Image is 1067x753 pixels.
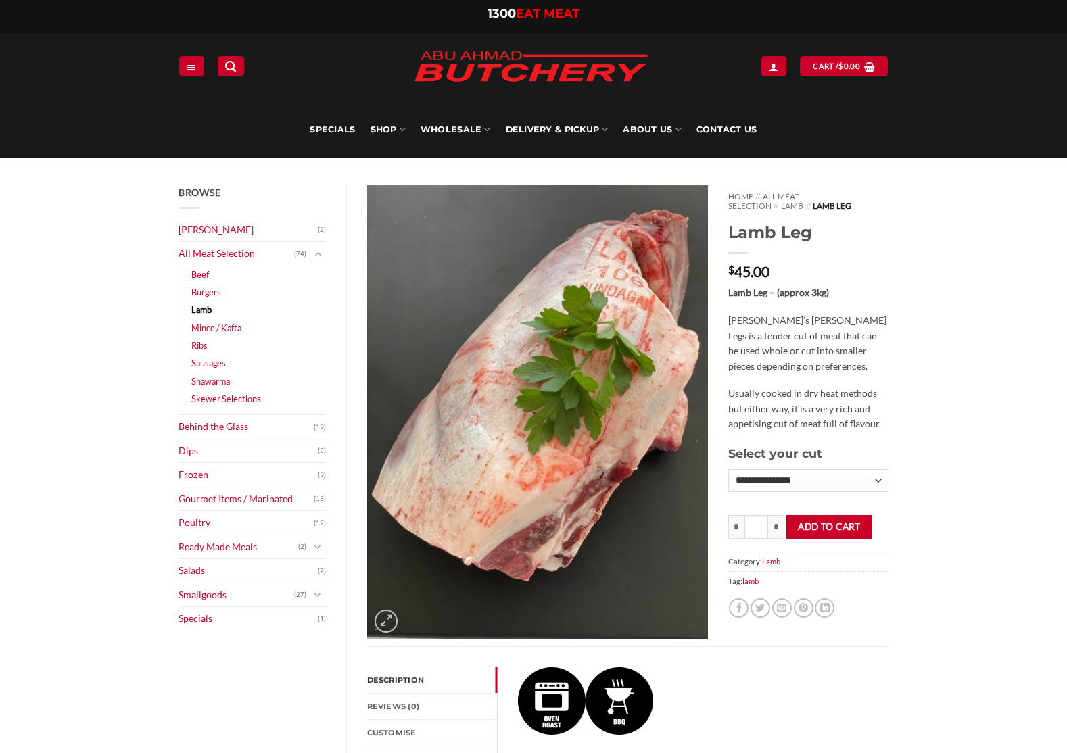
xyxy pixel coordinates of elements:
[375,610,398,633] a: Zoom
[318,465,326,485] span: (9)
[728,287,829,298] strong: Lamb Leg – (approx 3kg)
[728,313,888,374] p: [PERSON_NAME]’s [PERSON_NAME] Legs is a tender cut of meat that can be used whole or cut into sma...
[762,557,780,566] a: Lamb
[310,539,326,554] button: Toggle
[761,56,786,76] a: Login
[806,201,811,211] span: //
[728,263,769,280] bdi: 45.00
[179,242,294,266] a: All Meat Selection
[371,101,406,158] a: SHOP
[744,515,768,539] input: Product quantity
[586,667,653,735] img: Lamb Leg
[294,244,306,264] span: (74)
[179,415,314,439] a: Behind the Glass
[310,247,326,262] button: Toggle
[314,417,326,437] span: (19)
[179,463,318,487] a: Frozen
[191,266,209,283] a: Beef
[191,301,212,318] a: Lamb
[488,6,579,21] a: 1300EAT MEAT
[310,101,355,158] a: Specials
[402,42,659,93] img: Abu Ahmad Butchery
[838,60,843,72] span: $
[191,319,241,337] a: Mince / Kafta
[191,372,230,390] a: Shawarma
[728,222,888,243] h1: Lamb Leg
[179,439,318,463] a: Dips
[191,283,221,301] a: Burgers
[367,720,498,746] a: Customise
[179,559,318,583] a: Salads
[813,60,860,72] span: Cart /
[298,537,306,557] span: (2)
[314,489,326,509] span: (13)
[772,598,792,618] a: Email to a Friend
[786,515,872,539] button: Add to cart
[728,386,888,432] p: Usually cooked in dry heat methods but either way, it is a very rich and appetising cut of meat f...
[728,571,888,591] span: Tag:
[179,218,318,242] a: [PERSON_NAME]
[728,444,888,463] h3: Select your cut
[506,101,609,158] a: Delivery & Pickup
[179,487,314,511] a: Gourmet Items / Marinated
[728,191,753,201] a: Home
[781,201,803,211] a: Lamb
[488,6,516,21] span: 1300
[813,201,851,211] span: Lamb Leg
[179,535,298,559] a: Ready Made Meals
[314,513,326,533] span: (12)
[794,598,813,618] a: Pin on Pinterest
[318,609,326,629] span: (1)
[751,598,770,618] a: Share on Twitter
[518,667,586,735] img: Lamb Leg
[774,201,778,211] span: //
[728,515,744,539] input: Reduce quantity of Lamb Leg
[191,337,208,354] a: Ribs
[768,515,784,539] input: Increase quantity of Lamb Leg
[742,577,759,585] a: lamb
[421,101,491,158] a: Wholesale
[367,667,498,693] a: Description
[800,56,887,76] a: View cart
[728,191,799,211] a: All Meat Selection
[623,101,681,158] a: About Us
[728,552,888,571] span: Category:
[696,101,757,158] a: Contact Us
[516,6,579,21] span: EAT MEAT
[310,587,326,602] button: Toggle
[179,583,294,607] a: Smallgoods
[367,185,708,639] img: Lamb Leg
[318,441,326,461] span: (5)
[367,694,498,719] a: Reviews (0)
[318,561,326,581] span: (2)
[179,511,314,535] a: Poultry
[755,191,760,201] span: //
[218,56,243,76] a: Search
[191,390,261,408] a: Skewer Selections
[191,354,226,372] a: Sausages
[838,62,860,70] bdi: 0.00
[728,264,734,275] span: $
[179,187,220,198] span: Browse
[294,585,306,605] span: (27)
[729,598,749,618] a: Share on Facebook
[318,220,326,240] span: (2)
[815,598,834,618] a: Share on LinkedIn
[179,607,318,631] a: Specials
[179,56,204,76] a: Menu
